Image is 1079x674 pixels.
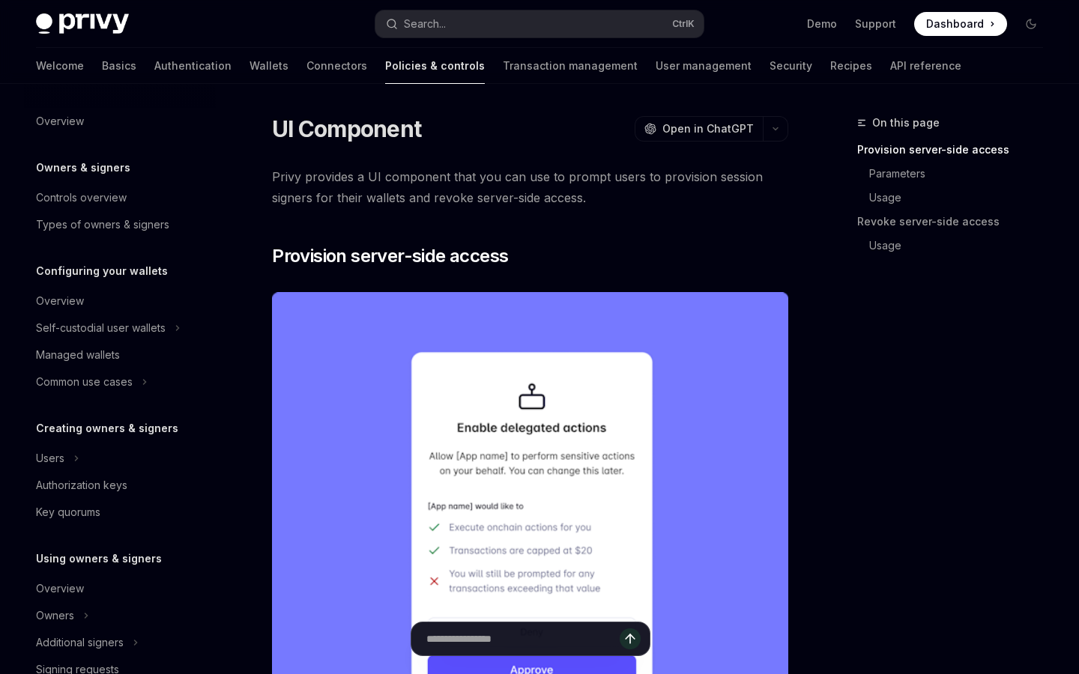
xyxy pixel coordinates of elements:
a: Dashboard [914,12,1007,36]
a: Recipes [830,48,872,84]
a: Types of owners & signers [24,211,216,238]
a: Security [770,48,812,84]
span: On this page [872,114,940,132]
a: Overview [24,575,216,602]
span: Dashboard [926,16,984,31]
span: Provision server-side access [272,244,508,268]
a: Authentication [154,48,232,84]
a: Managed wallets [24,341,216,368]
button: Send message [620,628,641,649]
div: Additional signers [36,634,124,652]
a: API reference [890,48,961,84]
div: Controls overview [36,189,127,207]
a: Authorization keys [24,472,216,499]
div: Overview [36,112,84,130]
a: Wallets [250,48,288,84]
div: Managed wallets [36,346,120,364]
div: Common use cases [36,373,133,391]
div: Overview [36,580,84,598]
a: Demo [807,16,837,31]
a: Controls overview [24,184,216,211]
a: Transaction management [503,48,638,84]
a: Provision server-side access [857,138,1055,162]
a: Welcome [36,48,84,84]
button: Open in ChatGPT [635,116,763,142]
h5: Creating owners & signers [36,419,178,437]
a: Revoke server-side access [857,210,1055,234]
div: Search... [404,15,446,33]
a: Parameters [869,162,1055,186]
h5: Configuring your wallets [36,262,168,280]
div: Authorization keys [36,476,127,494]
h5: Owners & signers [36,159,130,177]
h5: Using owners & signers [36,550,162,568]
a: Policies & controls [385,48,485,84]
button: Search...CtrlK [375,10,703,37]
a: Overview [24,288,216,315]
a: Connectors [306,48,367,84]
img: dark logo [36,13,129,34]
a: Usage [869,234,1055,258]
div: Self-custodial user wallets [36,319,166,337]
a: Key quorums [24,499,216,526]
div: Overview [36,292,84,310]
a: Overview [24,108,216,135]
span: Ctrl K [672,18,695,30]
a: Basics [102,48,136,84]
div: Owners [36,607,74,625]
a: Support [855,16,896,31]
button: Toggle dark mode [1019,12,1043,36]
h1: UI Component [272,115,421,142]
span: Open in ChatGPT [662,121,754,136]
div: Types of owners & signers [36,216,169,234]
div: Key quorums [36,503,100,521]
div: Users [36,449,64,467]
a: Usage [869,186,1055,210]
a: User management [656,48,752,84]
span: Privy provides a UI component that you can use to prompt users to provision session signers for t... [272,166,788,208]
